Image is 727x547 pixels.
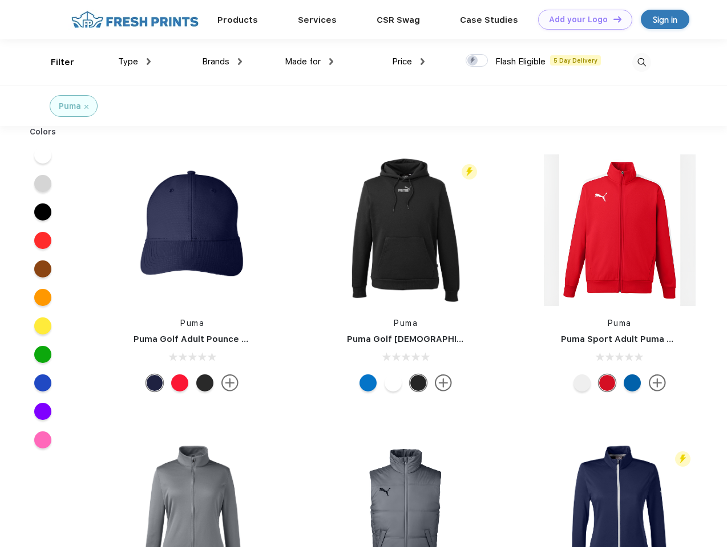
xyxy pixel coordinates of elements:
[221,374,239,391] img: more.svg
[147,58,151,65] img: dropdown.png
[146,374,163,391] div: Peacoat
[68,10,202,30] img: fo%20logo%202.webp
[573,374,591,391] div: White and Quiet Shade
[360,374,377,391] div: Lapis Blue
[180,319,204,328] a: Puma
[116,154,268,306] img: func=resize&h=266
[653,13,677,26] div: Sign in
[550,55,601,66] span: 5 Day Delivery
[495,56,546,67] span: Flash Eligible
[649,374,666,391] img: more.svg
[298,15,337,25] a: Services
[59,100,81,112] div: Puma
[641,10,689,29] a: Sign in
[608,319,632,328] a: Puma
[392,56,412,67] span: Price
[435,374,452,391] img: more.svg
[21,126,65,138] div: Colors
[544,154,696,306] img: func=resize&h=266
[549,15,608,25] div: Add your Logo
[51,56,74,69] div: Filter
[624,374,641,391] div: Lapis Blue
[410,374,427,391] div: Puma Black
[84,105,88,109] img: filter_cancel.svg
[118,56,138,67] span: Type
[613,16,621,22] img: DT
[347,334,559,344] a: Puma Golf [DEMOGRAPHIC_DATA]' Icon Golf Polo
[217,15,258,25] a: Products
[385,374,402,391] div: Bright White
[675,451,690,467] img: flash_active_toggle.svg
[329,58,333,65] img: dropdown.png
[599,374,616,391] div: High Risk Red
[196,374,213,391] div: Puma Black
[202,56,229,67] span: Brands
[171,374,188,391] div: High Risk Red
[632,53,651,72] img: desktop_search.svg
[285,56,321,67] span: Made for
[394,319,418,328] a: Puma
[134,334,308,344] a: Puma Golf Adult Pounce Adjustable Cap
[377,15,420,25] a: CSR Swag
[238,58,242,65] img: dropdown.png
[462,164,477,179] img: flash_active_toggle.svg
[421,58,425,65] img: dropdown.png
[330,154,482,306] img: func=resize&h=266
